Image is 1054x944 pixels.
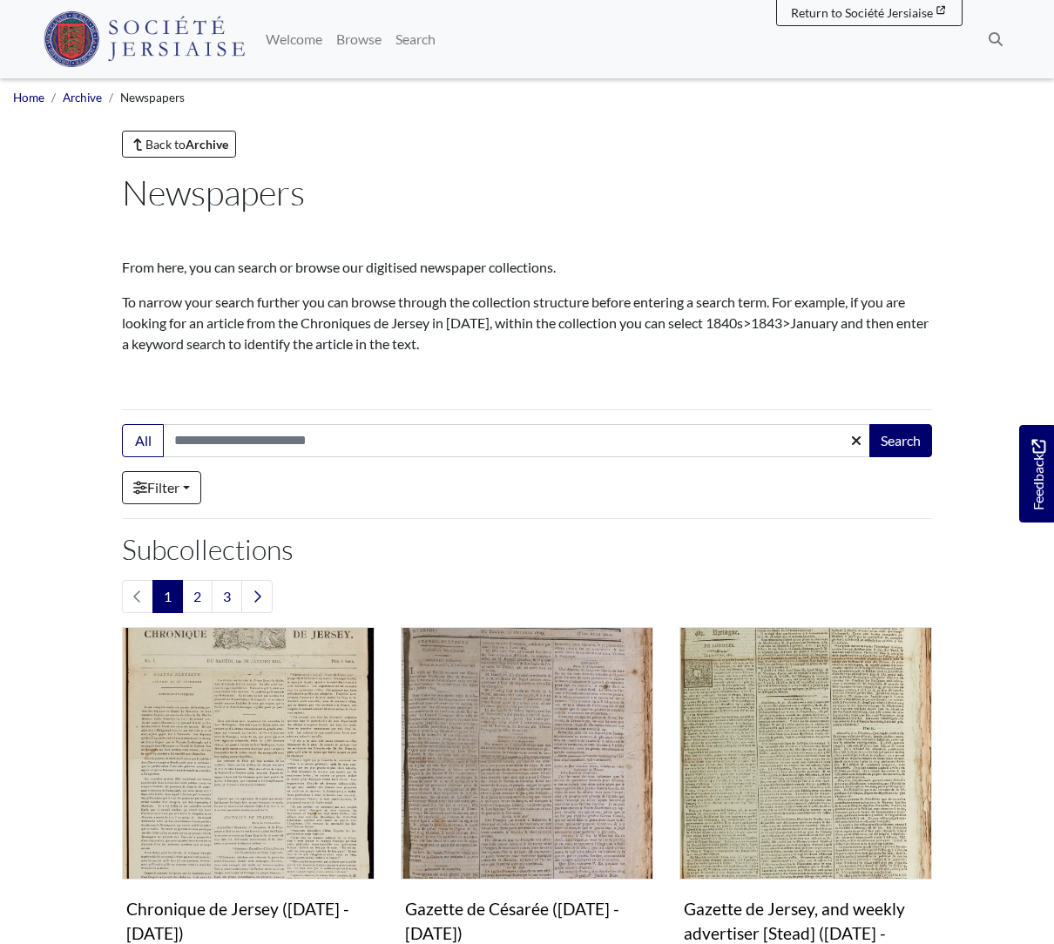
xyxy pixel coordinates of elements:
[182,580,213,613] a: Goto page 2
[122,424,164,457] button: All
[120,91,185,105] span: Newspapers
[122,580,153,613] li: Previous page
[329,22,388,57] a: Browse
[679,627,932,880] img: Gazette de Jersey, and weekly advertiser [Stead] (1803 - 1814)
[122,471,201,504] a: Filter
[791,5,933,20] span: Return to Société Jersiaise
[44,7,245,71] a: Société Jersiaise logo
[163,424,871,457] input: Search this collection...
[186,137,228,152] strong: Archive
[122,292,932,354] p: To narrow your search further you can browse through the collection structure before entering a s...
[259,22,329,57] a: Welcome
[122,131,236,158] a: Back toArchive
[44,11,245,67] img: Société Jersiaise
[241,580,273,613] a: Next page
[152,580,183,613] span: Goto page 1
[122,172,932,213] h1: Newspapers
[122,580,932,613] nav: pagination
[122,627,375,880] img: Chronique de Jersey (1814 - 1959)
[212,580,242,613] a: Goto page 3
[63,91,102,105] a: Archive
[122,257,932,278] p: From here, you can search or browse our digitised newspaper collections.
[388,22,443,57] a: Search
[13,91,44,105] a: Home
[1019,425,1054,523] a: Would you like to provide feedback?
[122,533,932,566] h2: Subcollections
[401,627,653,880] img: Gazette de Césarée (1809 - 1819)
[1028,439,1049,509] span: Feedback
[869,424,932,457] button: Search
